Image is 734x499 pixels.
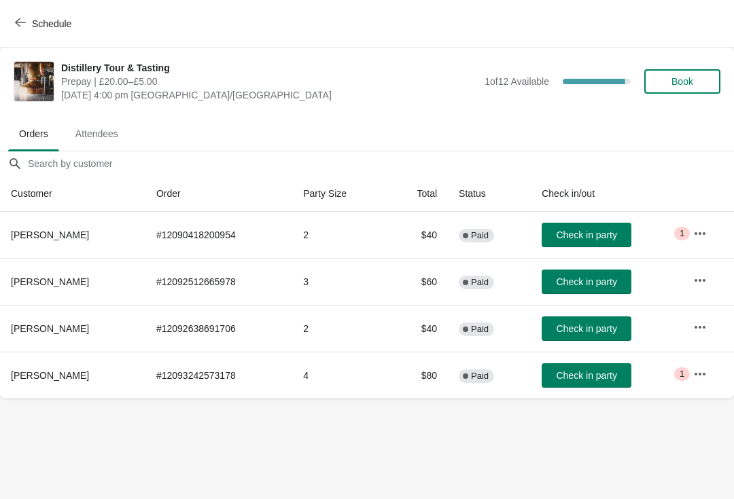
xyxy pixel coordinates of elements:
span: Distillery Tour & Tasting [61,61,478,75]
input: Search by customer [27,151,734,176]
span: Schedule [32,18,71,29]
span: [PERSON_NAME] [11,323,89,334]
span: 1 [680,369,684,380]
td: 2 [292,212,387,258]
td: 2 [292,305,387,352]
span: [DATE] 4:00 pm [GEOGRAPHIC_DATA]/[GEOGRAPHIC_DATA] [61,88,478,102]
span: Prepay | £20.00–£5.00 [61,75,478,88]
td: $40 [387,212,449,258]
span: Check in party [556,370,616,381]
th: Party Size [292,176,387,212]
span: 1 [680,228,684,239]
td: # 12092638691706 [145,305,292,352]
td: 4 [292,352,387,399]
img: Distillery Tour & Tasting [14,62,54,101]
span: [PERSON_NAME] [11,276,89,287]
span: Paid [471,277,489,288]
th: Check in/out [531,176,682,212]
span: [PERSON_NAME] [11,370,89,381]
span: Paid [471,230,489,241]
td: $80 [387,352,449,399]
button: Check in party [542,223,631,247]
span: [PERSON_NAME] [11,229,89,240]
button: Schedule [7,12,82,36]
td: $40 [387,305,449,352]
span: Paid [471,324,489,335]
td: $60 [387,258,449,305]
button: Check in party [542,316,631,341]
span: Book [671,76,693,87]
button: Book [644,69,720,94]
td: # 12092512665978 [145,258,292,305]
span: Check in party [556,323,616,334]
span: 1 of 12 Available [485,76,549,87]
button: Check in party [542,363,631,388]
td: # 12093242573178 [145,352,292,399]
button: Check in party [542,270,631,294]
th: Total [387,176,449,212]
span: Attendees [65,122,129,146]
th: Status [448,176,531,212]
td: 3 [292,258,387,305]
span: Check in party [556,276,616,287]
span: Paid [471,371,489,382]
th: Order [145,176,292,212]
td: # 12090418200954 [145,212,292,258]
span: Check in party [556,229,616,240]
span: Orders [8,122,59,146]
